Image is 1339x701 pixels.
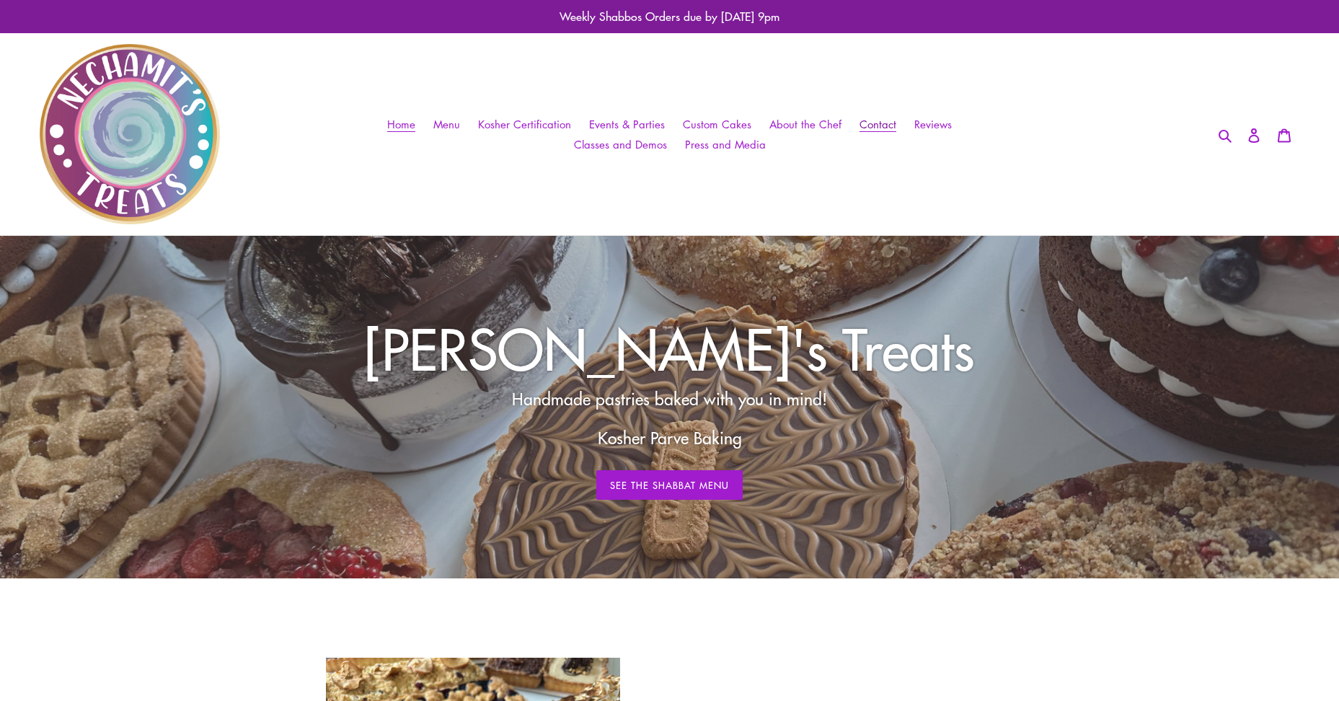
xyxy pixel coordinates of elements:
[762,114,849,135] a: About the Chef
[567,134,674,155] a: Classes and Demos
[478,117,571,132] span: Kosher Certification
[859,117,896,132] span: Contact
[676,114,759,135] a: Custom Cakes
[852,114,903,135] a: Contact
[40,44,220,224] img: Nechamit&#39;s Treats
[582,114,672,135] a: Events & Parties
[683,117,751,132] span: Custom Cakes
[596,470,743,501] a: See The Shabbat Menu: Weekly Menu
[678,134,773,155] a: Press and Media
[277,314,1063,381] h2: [PERSON_NAME]'s Treats
[380,114,423,135] a: Home
[375,426,965,451] p: Kosher Parve Baking
[574,137,667,152] span: Classes and Demos
[914,117,952,132] span: Reviews
[685,137,766,152] span: Press and Media
[589,117,665,132] span: Events & Parties
[471,114,578,135] a: Kosher Certification
[375,387,965,412] p: Handmade pastries baked with you in mind!
[907,114,959,135] a: Reviews
[387,117,415,132] span: Home
[769,117,841,132] span: About the Chef
[433,117,460,132] span: Menu
[426,114,467,135] a: Menu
